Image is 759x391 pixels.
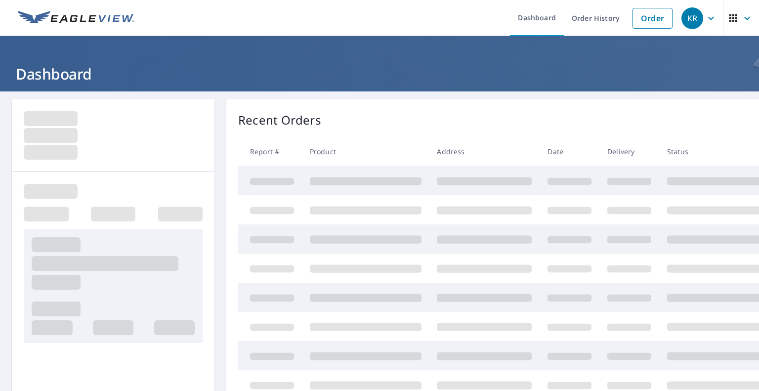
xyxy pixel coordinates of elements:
th: Product [302,137,429,166]
th: Delivery [599,137,659,166]
img: EV Logo [18,11,134,26]
th: Report # [238,137,302,166]
a: Order [632,8,673,29]
th: Address [429,137,540,166]
p: Recent Orders [238,111,321,129]
div: KR [681,7,703,29]
h1: Dashboard [12,64,747,84]
th: Date [540,137,599,166]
